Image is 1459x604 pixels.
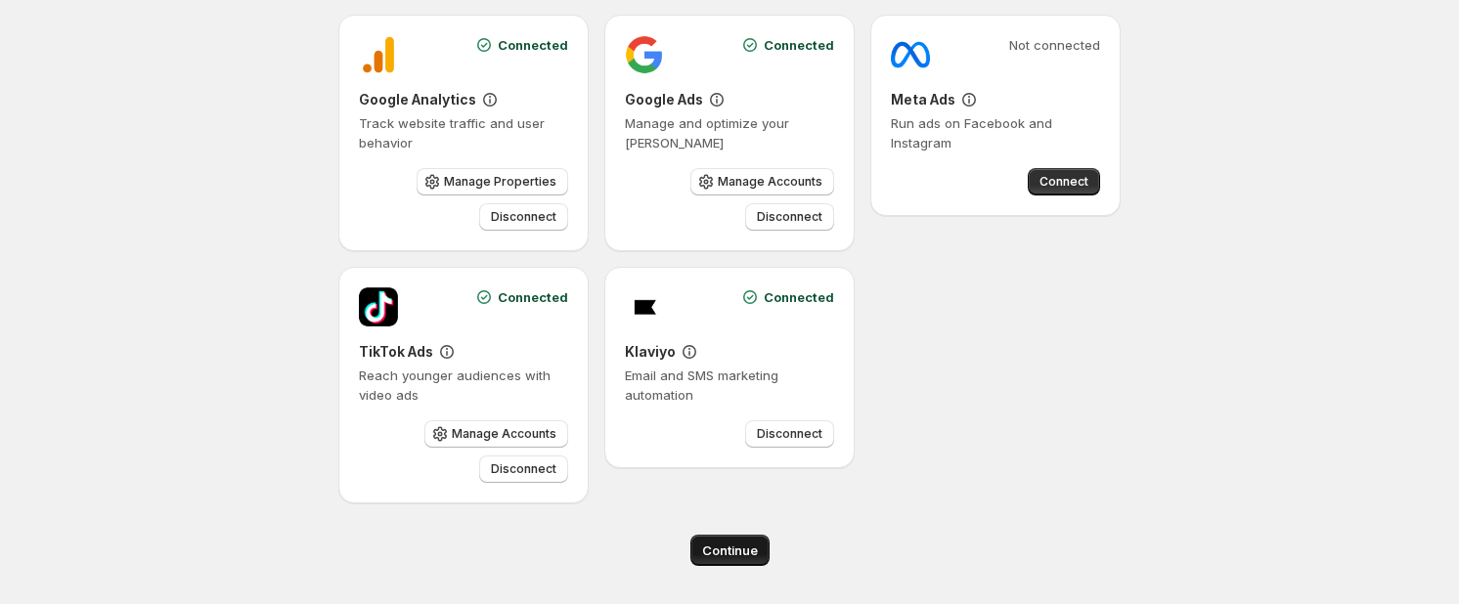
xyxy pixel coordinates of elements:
[764,35,834,55] span: Connected
[359,113,568,152] p: Track website traffic and user behavior
[417,168,568,195] button: Manage Properties
[498,35,568,55] span: Connected
[491,461,556,477] span: Disconnect
[764,287,834,307] span: Connected
[891,35,930,74] img: Meta Ads logo
[702,540,758,560] span: Continue
[757,209,822,225] span: Disconnect
[757,426,822,442] span: Disconnect
[359,90,476,109] h3: Google Analytics
[625,366,834,405] p: Email and SMS marketing automation
[1039,174,1088,190] span: Connect
[1009,35,1100,55] span: Not connected
[625,287,664,326] img: Klaviyo logo
[891,113,1100,152] p: Run ads on Facebook and Instagram
[498,287,568,307] span: Connected
[444,174,556,190] span: Manage Properties
[1028,168,1100,195] button: Connect
[479,203,568,231] button: Disconnect
[359,366,568,405] p: Reach younger audiences with video ads
[424,420,568,448] button: Manage Accounts
[745,420,834,448] button: Disconnect
[718,174,822,190] span: Manage Accounts
[452,426,556,442] span: Manage Accounts
[625,113,834,152] p: Manage and optimize your [PERSON_NAME]
[491,209,556,225] span: Disconnect
[359,342,433,362] h3: TikTok Ads
[359,287,398,326] img: TikTok Ads logo
[625,342,676,362] h3: Klaviyo
[625,90,703,109] h3: Google Ads
[359,35,398,74] img: Google Analytics logo
[891,90,955,109] h3: Meta Ads
[690,168,834,195] button: Manage Accounts
[690,535,770,566] button: Continue
[625,35,664,74] img: Google Ads logo
[745,203,834,231] button: Disconnect
[479,455,568,483] button: Disconnect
